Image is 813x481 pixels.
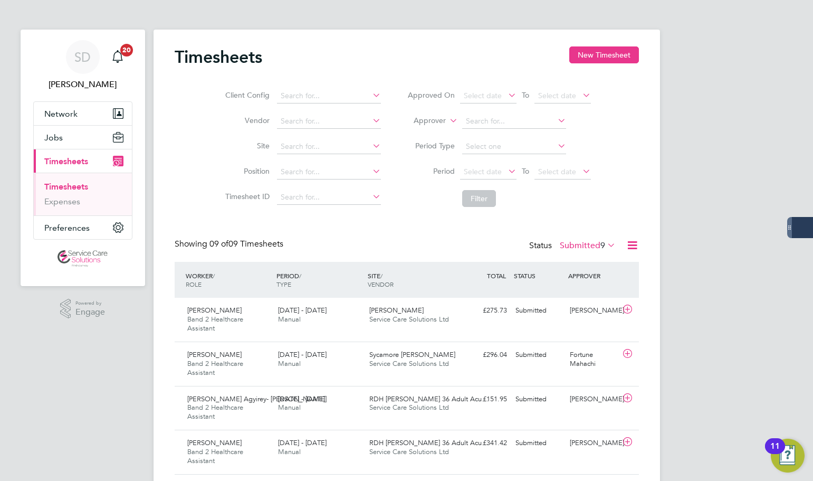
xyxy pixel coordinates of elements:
[369,315,449,324] span: Service Care Solutions Ltd
[107,40,128,74] a: 20
[566,266,620,285] div: APPROVER
[58,250,107,267] img: servicecare-logo-retina.png
[186,280,202,288] span: ROLE
[299,271,301,280] span: /
[538,167,576,176] span: Select date
[462,190,496,207] button: Filter
[407,90,455,100] label: Approved On
[209,239,283,249] span: 09 Timesheets
[209,239,228,249] span: 09 of
[464,167,502,176] span: Select date
[74,50,91,64] span: SD
[511,302,566,319] div: Submitted
[187,306,242,315] span: [PERSON_NAME]
[34,173,132,215] div: Timesheets
[34,126,132,149] button: Jobs
[407,166,455,176] label: Period
[511,346,566,364] div: Submitted
[222,141,270,150] label: Site
[34,216,132,239] button: Preferences
[278,403,301,412] span: Manual
[277,165,381,180] input: Search for...
[222,166,270,176] label: Position
[519,88,532,102] span: To
[277,139,381,154] input: Search for...
[369,350,455,359] span: Sycamore [PERSON_NAME]
[464,91,502,100] span: Select date
[538,91,576,100] span: Select date
[175,239,285,250] div: Showing
[369,394,489,403] span: RDH [PERSON_NAME] 36 Adult Acu…
[44,223,90,233] span: Preferences
[34,149,132,173] button: Timesheets
[369,438,489,447] span: RDH [PERSON_NAME] 36 Adult Acu…
[462,114,566,129] input: Search for...
[369,306,424,315] span: [PERSON_NAME]
[278,394,327,403] span: [DATE] - [DATE]
[511,435,566,452] div: Submitted
[187,447,243,465] span: Band 2 Healthcare Assistant
[278,350,327,359] span: [DATE] - [DATE]
[44,156,88,166] span: Timesheets
[566,346,620,373] div: Fortune Mahachi
[456,302,511,319] div: £275.73
[369,359,449,368] span: Service Care Solutions Ltd
[44,182,88,192] a: Timesheets
[569,46,639,63] button: New Timesheet
[213,271,215,280] span: /
[278,447,301,456] span: Manual
[33,78,132,91] span: Samantha Dix
[222,192,270,201] label: Timesheet ID
[277,114,381,129] input: Search for...
[398,116,446,126] label: Approver
[44,109,78,119] span: Network
[566,391,620,408] div: [PERSON_NAME]
[369,403,449,412] span: Service Care Solutions Ltd
[187,359,243,377] span: Band 2 Healthcare Assistant
[187,350,242,359] span: [PERSON_NAME]
[75,299,105,308] span: Powered by
[511,266,566,285] div: STATUS
[187,403,243,421] span: Band 2 Healthcare Assistant
[222,90,270,100] label: Client Config
[600,240,605,251] span: 9
[529,239,618,253] div: Status
[187,394,325,403] span: [PERSON_NAME] Agyirey- [PERSON_NAME]
[407,141,455,150] label: Period Type
[278,438,327,447] span: [DATE] - [DATE]
[278,315,301,324] span: Manual
[274,266,365,294] div: PERIOD
[487,271,506,280] span: TOTAL
[187,315,243,333] span: Band 2 Healthcare Assistant
[369,447,449,456] span: Service Care Solutions Ltd
[278,306,327,315] span: [DATE] - [DATE]
[380,271,382,280] span: /
[277,190,381,205] input: Search for...
[566,302,620,319] div: [PERSON_NAME]
[33,40,132,91] a: SD[PERSON_NAME]
[462,139,566,154] input: Select one
[566,435,620,452] div: [PERSON_NAME]
[276,280,291,288] span: TYPE
[278,359,301,368] span: Manual
[187,438,242,447] span: [PERSON_NAME]
[44,196,80,206] a: Expenses
[368,280,394,288] span: VENDOR
[277,89,381,103] input: Search for...
[511,391,566,408] div: Submitted
[771,439,805,473] button: Open Resource Center, 11 new notifications
[222,116,270,125] label: Vendor
[44,133,63,143] span: Jobs
[519,164,532,178] span: To
[183,266,274,294] div: WORKER
[75,308,105,317] span: Engage
[456,435,511,452] div: £341.42
[33,250,132,267] a: Go to home page
[456,346,511,364] div: £296.04
[560,240,616,251] label: Submitted
[60,299,105,319] a: Powered byEngage
[175,46,262,68] h2: Timesheets
[21,30,145,286] nav: Main navigation
[456,391,511,408] div: £151.95
[365,266,456,294] div: SITE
